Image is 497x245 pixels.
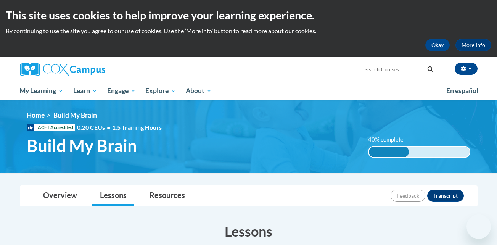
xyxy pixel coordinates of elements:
[145,86,176,95] span: Explore
[20,63,165,76] a: Cox Campus
[112,124,162,131] span: 1.5 Training Hours
[68,82,102,100] a: Learn
[35,186,85,206] a: Overview
[425,39,450,51] button: Okay
[455,39,491,51] a: More Info
[446,87,478,95] span: En español
[466,214,491,239] iframe: Button to launch messaging window
[20,222,478,241] h3: Lessons
[77,123,112,132] span: 0.20 CEUs
[140,82,181,100] a: Explore
[6,8,491,23] h2: This site uses cookies to help improve your learning experience.
[107,86,136,95] span: Engage
[427,190,464,202] button: Transcript
[15,82,69,100] a: My Learning
[107,124,110,131] span: •
[186,86,212,95] span: About
[455,63,478,75] button: Account Settings
[368,135,412,144] label: 40% complete
[6,27,491,35] p: By continuing to use the site you agree to our use of cookies. Use the ‘More info’ button to read...
[27,135,137,156] span: Build My Brain
[181,82,217,100] a: About
[27,124,75,131] span: IACET Accredited
[391,190,425,202] button: Feedback
[142,186,193,206] a: Resources
[27,111,45,119] a: Home
[19,86,63,95] span: My Learning
[369,147,409,157] div: 40% complete
[425,65,436,74] button: Search
[364,65,425,74] input: Search Courses
[92,186,134,206] a: Lessons
[441,83,483,99] a: En español
[53,111,97,119] span: Build My Brain
[20,63,105,76] img: Cox Campus
[102,82,141,100] a: Engage
[73,86,97,95] span: Learn
[8,82,489,100] div: Main menu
